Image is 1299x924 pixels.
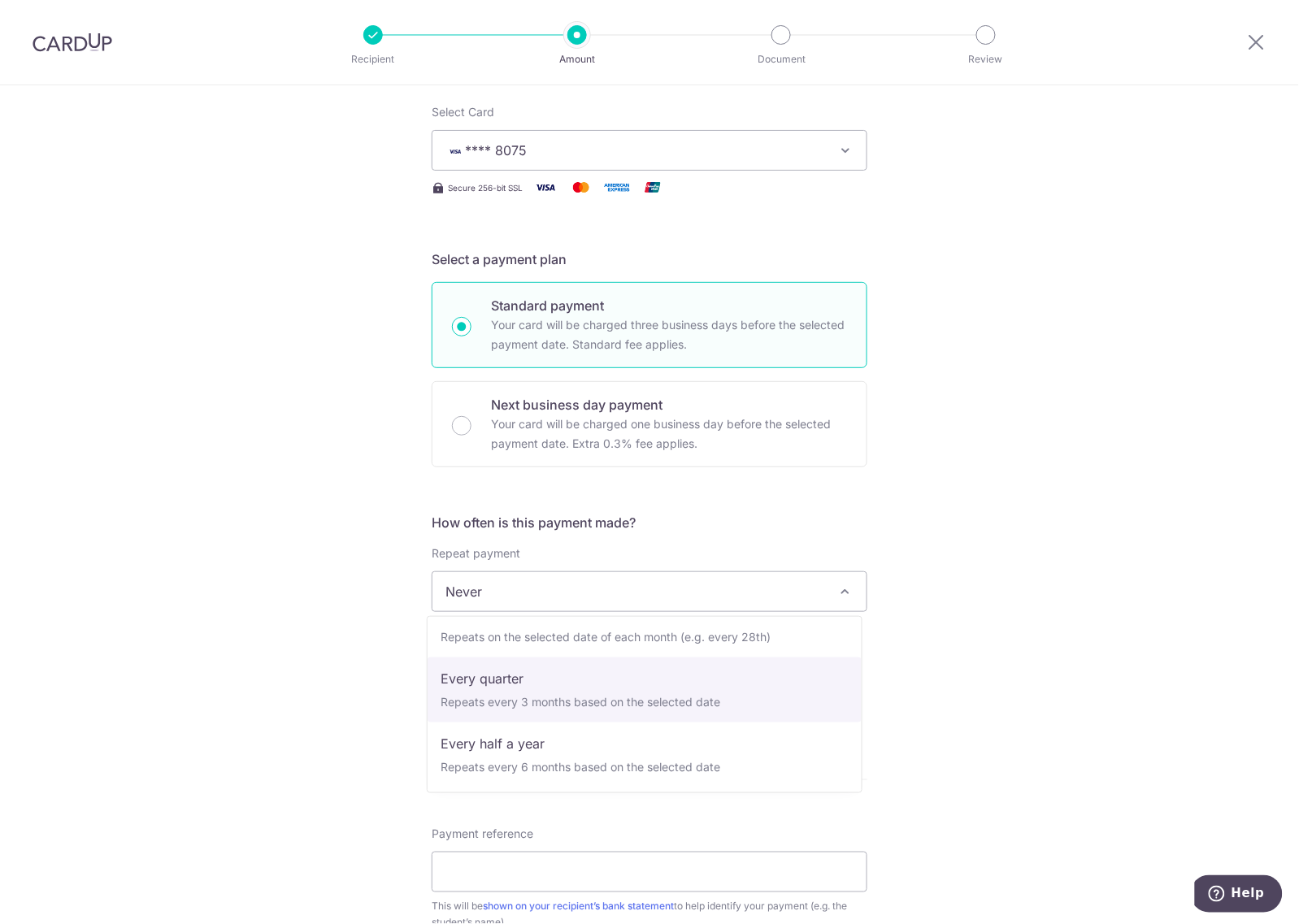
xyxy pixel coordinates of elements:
p: Your card will be charged one business day before the selected payment date. Extra 0.3% fee applies. [491,414,847,453]
p: Document [721,51,841,67]
p: Every half a year [441,734,849,753]
img: Mastercard [565,177,597,197]
img: Visa [529,177,562,197]
p: Next business day payment [491,395,847,414]
a: shown on your recipient’s bank statement [483,900,674,913]
h5: Select a payment plan [432,249,867,269]
small: Repeats every 6 months based on the selected date [441,760,720,774]
p: Standard payment [491,296,847,315]
img: VISA [445,145,465,157]
span: Payment reference [432,826,533,842]
p: Recipient [313,51,433,67]
span: Never [432,572,867,611]
span: Secure 256-bit SSL [448,181,523,194]
p: Amount [517,51,637,67]
span: translation missing: en.payables.payment_networks.credit_card.summary.labels.select_card [432,105,494,119]
p: Review [926,51,1046,67]
h5: How often is this payment made? [432,513,867,532]
label: Repeat payment [432,545,520,562]
small: Repeats on the selected date of each month (e.g. every 28th) [441,630,771,644]
small: Repeats every 3 months based on the selected date [441,695,720,709]
img: Union Pay [636,177,669,197]
iframe: Opens a widget where you can find more information [1195,875,1283,916]
img: American Express [601,177,633,197]
img: CardUp [33,33,112,52]
p: Your card will be charged three business days before the selected payment date. Standard fee appl... [491,315,847,354]
span: Never [432,571,867,612]
p: Every quarter [441,669,849,688]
